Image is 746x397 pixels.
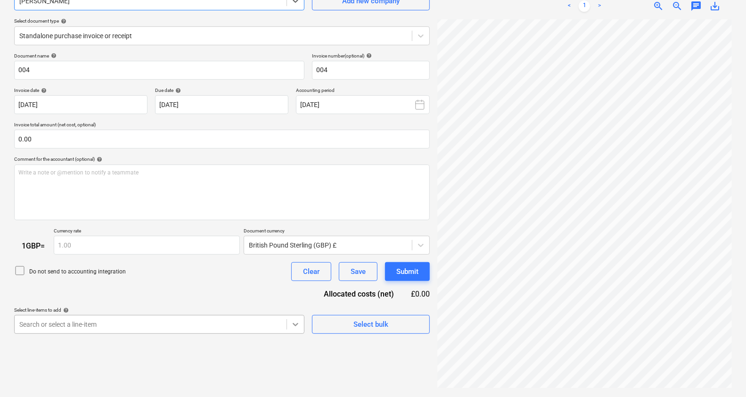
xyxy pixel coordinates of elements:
[291,262,331,281] button: Clear
[312,53,430,59] div: Invoice number (optional)
[672,0,683,12] span: zoom_out
[653,0,664,12] span: zoom_in
[409,289,430,299] div: £0.00
[296,87,429,95] p: Accounting period
[14,130,430,149] input: Invoice total amount (net cost, optional)
[61,307,69,313] span: help
[14,53,304,59] div: Document name
[59,18,66,24] span: help
[396,265,418,278] div: Submit
[709,0,721,12] span: save_alt
[244,228,430,236] p: Document currency
[312,315,430,334] button: Select bulk
[699,352,746,397] iframe: Chat Widget
[39,88,47,93] span: help
[312,61,430,80] input: Invoice number
[339,262,377,281] button: Save
[307,289,409,299] div: Allocated costs (net)
[155,87,288,93] div: Due date
[14,122,430,130] p: Invoice total amount (net cost, optional)
[14,156,430,162] div: Comment for the accountant (optional)
[690,0,702,12] span: chat
[14,241,54,250] div: 1 GBP =
[54,228,240,236] p: Currency rate
[364,53,372,58] span: help
[173,88,181,93] span: help
[594,0,605,12] a: Next page
[579,0,590,12] a: Page 1 is your current page
[564,0,575,12] a: Previous page
[14,95,148,114] input: Invoice date not specified
[14,87,148,93] div: Invoice date
[353,318,388,331] div: Select bulk
[14,61,304,80] input: Document name
[303,265,320,278] div: Clear
[95,157,102,162] span: help
[29,268,126,276] p: Do not send to accounting integration
[155,95,288,114] input: Due date not specified
[49,53,57,58] span: help
[14,307,304,313] div: Select line-items to add
[385,262,430,281] button: Submit
[14,18,430,24] div: Select document type
[351,265,366,278] div: Save
[296,95,429,114] button: [DATE]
